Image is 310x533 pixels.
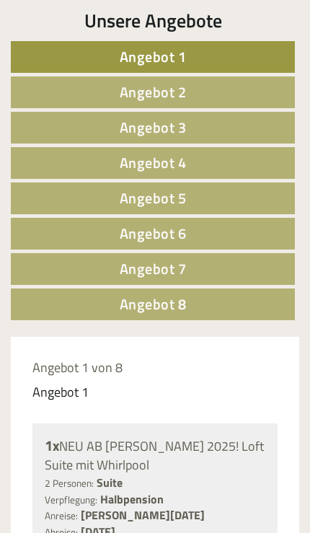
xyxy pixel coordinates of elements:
[97,474,123,491] b: Suite
[120,257,187,280] span: Angebot 7
[100,490,164,508] b: Halbpension
[120,45,187,68] span: Angebot 1
[120,151,187,174] span: Angebot 4
[45,436,265,475] div: NEU AB [PERSON_NAME] 2025! Loft Suite mit Whirlpool
[81,506,205,524] b: [PERSON_NAME][DATE]
[32,358,123,377] span: Angebot 1 von 8
[45,493,97,507] small: Verpflegung:
[120,222,187,245] span: Angebot 6
[120,81,187,103] span: Angebot 2
[32,383,89,402] div: Angebot 1
[45,508,78,523] small: Anreise:
[11,7,295,34] div: Unsere Angebote
[120,293,187,315] span: Angebot 8
[120,187,187,209] span: Angebot 5
[45,476,94,490] small: 2 Personen:
[45,434,59,457] b: 1x
[120,116,187,138] span: Angebot 3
